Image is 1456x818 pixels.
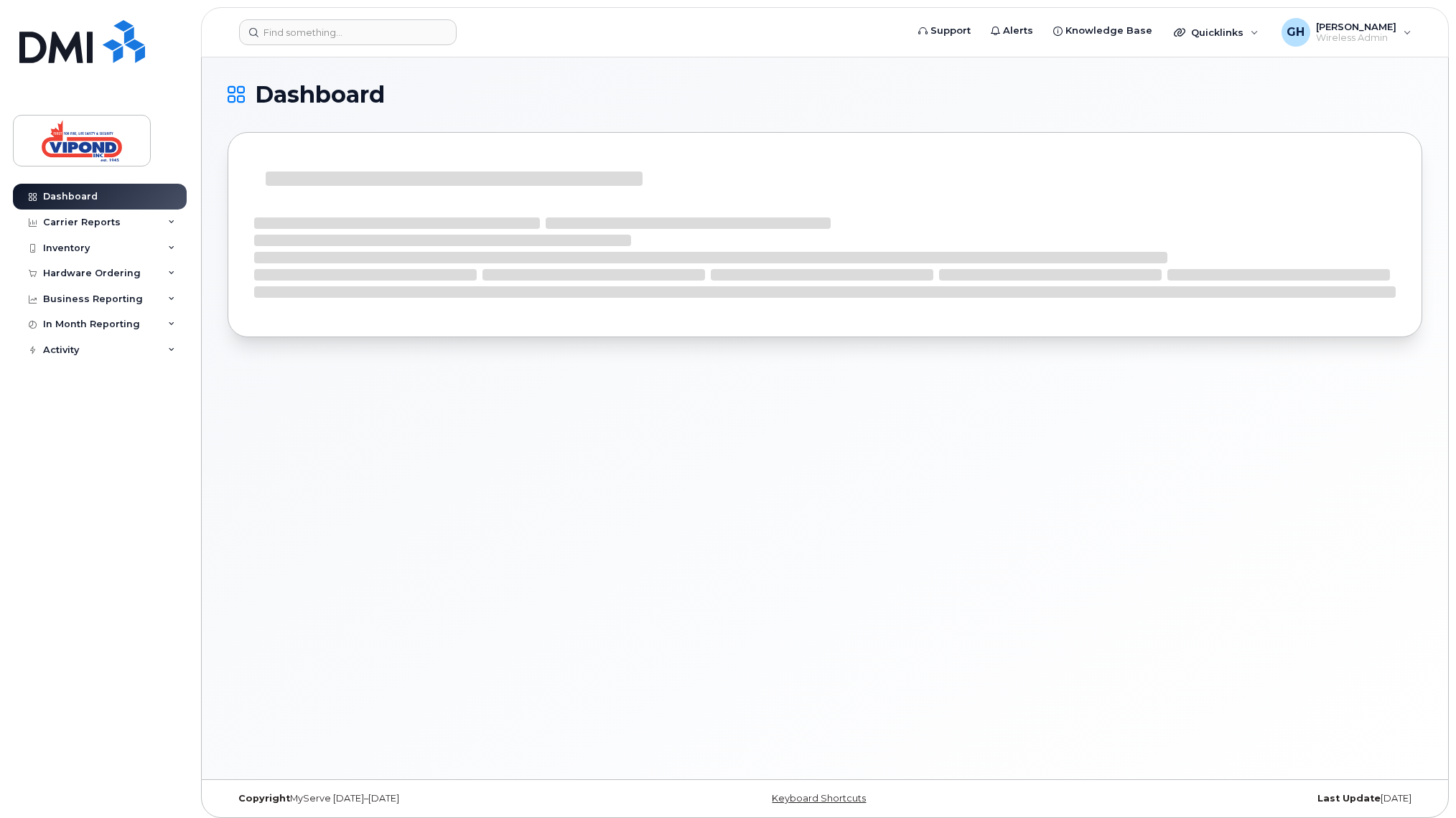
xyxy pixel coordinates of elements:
[772,793,866,804] a: Keyboard Shortcuts
[1317,793,1381,804] strong: Last Update
[228,793,626,804] div: MyServe [DATE]–[DATE]
[255,84,385,105] span: Dashboard
[1024,793,1422,804] div: [DATE]
[238,793,290,804] strong: Copyright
